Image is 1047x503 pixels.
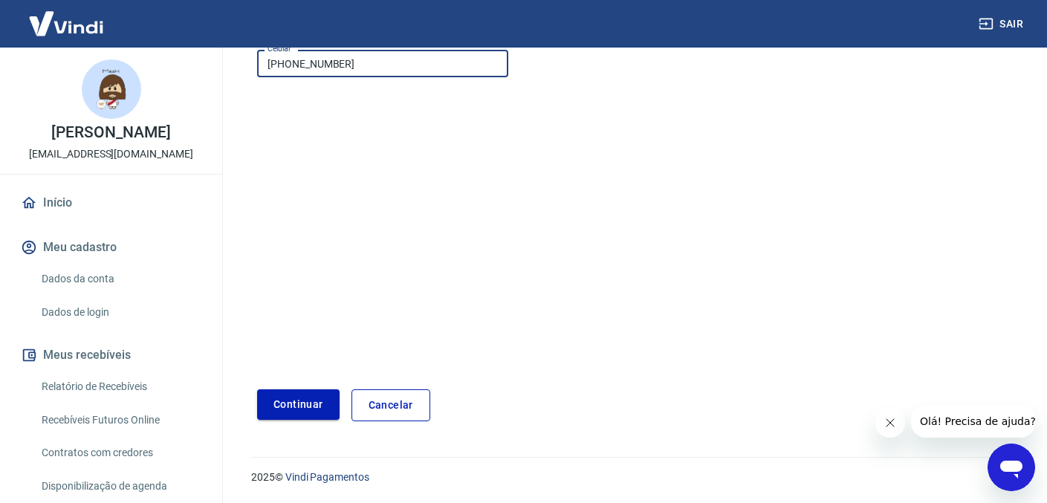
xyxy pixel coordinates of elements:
a: Cancelar [351,389,430,421]
a: Vindi Pagamentos [285,471,369,483]
iframe: Button to launch messaging window [988,444,1035,491]
button: Continuar [257,389,340,420]
a: Dados da conta [36,264,204,294]
img: 019012a4-fcd3-41fe-8e2a-c52b22395a80.jpeg [82,59,141,119]
iframe: Message from company [911,405,1035,438]
a: Dados de login [36,297,204,328]
p: 2025 © [251,470,1011,485]
button: Meus recebíveis [18,339,204,371]
iframe: Close message [875,408,905,438]
span: Olá! Precisa de ajuda? [9,10,125,22]
a: Recebíveis Futuros Online [36,405,204,435]
a: Disponibilização de agenda [36,471,204,502]
a: Relatório de Recebíveis [36,371,204,402]
p: [EMAIL_ADDRESS][DOMAIN_NAME] [29,146,193,162]
img: Vindi [18,1,114,46]
button: Sair [976,10,1029,38]
button: Meu cadastro [18,231,204,264]
label: Celular [268,43,291,54]
a: Contratos com credores [36,438,204,468]
p: [PERSON_NAME] [51,125,170,140]
a: Início [18,186,204,219]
